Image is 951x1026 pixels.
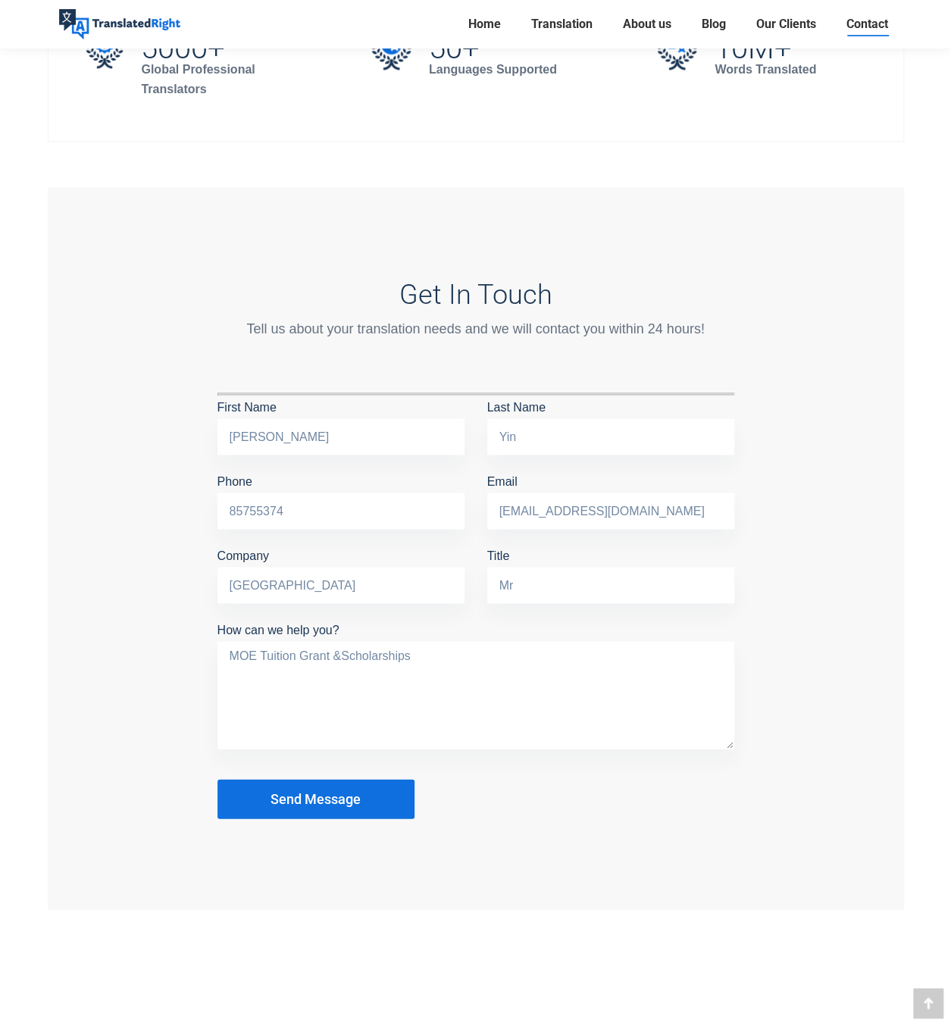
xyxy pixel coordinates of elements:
img: Translated Right [59,9,180,39]
input: Company [217,567,465,603]
h3: Get In Touch [217,279,734,311]
span: Our Clients [756,17,816,32]
input: Title [487,567,734,603]
h2: 10M+ [715,37,816,60]
strong: Languages Supported [429,63,557,76]
label: First Name [217,400,465,443]
div: Tell us about your translation needs and we will contact you within 24 hours! [217,318,734,339]
img: 5000+ [85,33,125,68]
img: 10M+ [656,33,698,70]
a: Blog [697,14,730,35]
span: Send Message [271,791,361,806]
label: Company [217,549,465,591]
a: Contact [842,14,893,35]
img: 50+ [371,33,412,70]
strong: Global Professional Translators [141,63,255,95]
label: Phone [217,474,465,517]
h2: 50+ [429,37,557,60]
textarea: How can we help you? [217,641,734,749]
input: Phone [217,493,465,529]
label: Last Name [487,400,734,443]
a: Translation [527,14,597,35]
a: Home [464,14,505,35]
form: Contact form [217,393,734,818]
label: How can we help you? [217,623,734,658]
input: First Name [217,418,465,455]
span: Translation [531,17,593,32]
strong: Words Translated [715,63,816,76]
a: Our Clients [752,14,821,35]
span: Contact [846,17,888,32]
input: Last Name [487,418,734,455]
label: Title [487,549,734,591]
button: Send Message [217,779,414,818]
h2: 5000+ [141,37,294,60]
label: Email [487,474,734,517]
a: About us [618,14,676,35]
span: About us [623,17,671,32]
span: Home [468,17,501,32]
span: Blog [702,17,726,32]
input: Email [487,493,734,529]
